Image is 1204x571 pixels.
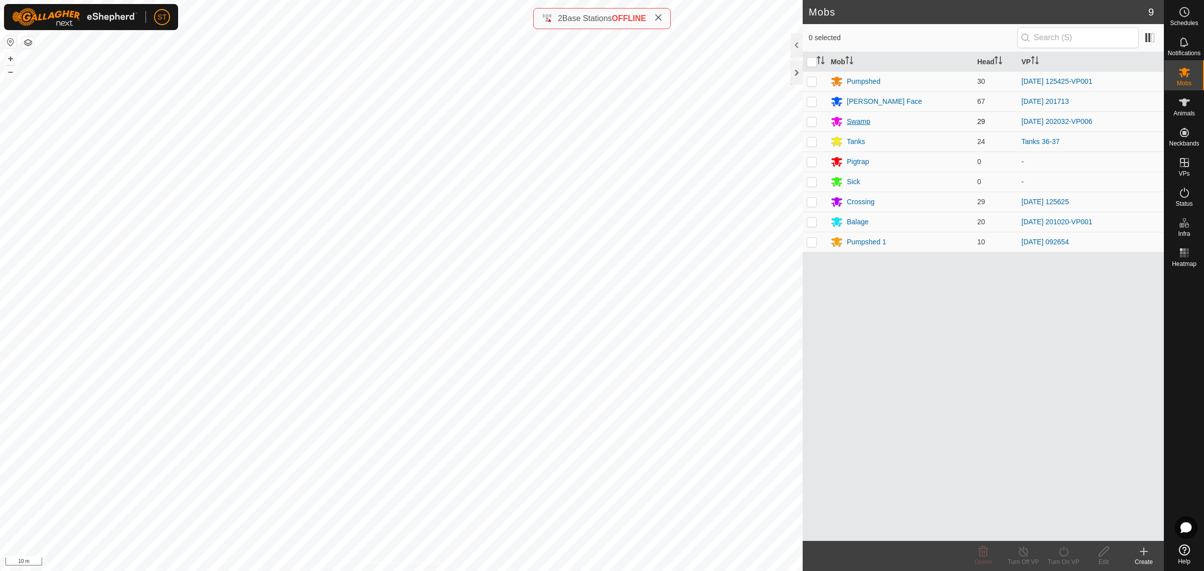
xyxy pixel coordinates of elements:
[977,77,985,85] span: 30
[827,52,973,72] th: Mob
[562,14,612,23] span: Base Stations
[977,137,985,146] span: 24
[1178,558,1190,564] span: Help
[1021,117,1092,125] a: [DATE] 202032-VP006
[977,178,981,186] span: 0
[977,97,985,105] span: 67
[1173,110,1195,116] span: Animals
[5,53,17,65] button: +
[558,14,562,23] span: 2
[1021,198,1069,206] a: [DATE] 125625
[5,66,17,78] button: –
[1031,58,1039,66] p-sorticon: Activate to sort
[1017,172,1164,192] td: -
[847,76,880,87] div: Pumpshed
[1003,557,1043,566] div: Turn Off VP
[12,8,137,26] img: Gallagher Logo
[994,58,1002,66] p-sorticon: Activate to sort
[977,158,981,166] span: 0
[1021,97,1069,105] a: [DATE] 201713
[158,12,167,23] span: ST
[847,237,886,247] div: Pumpshed 1
[1164,540,1204,568] a: Help
[1084,557,1124,566] div: Edit
[1021,238,1069,246] a: [DATE] 092654
[847,197,874,207] div: Crossing
[847,217,869,227] div: Balage
[847,136,865,147] div: Tanks
[977,238,985,246] span: 10
[817,58,825,66] p-sorticon: Activate to sort
[1148,5,1154,20] span: 9
[973,52,1017,72] th: Head
[1172,261,1196,267] span: Heatmap
[1021,218,1092,226] a: [DATE] 201020-VP001
[1168,50,1200,56] span: Notifications
[847,116,870,127] div: Swamp
[1017,152,1164,172] td: -
[1170,20,1198,26] span: Schedules
[809,6,1148,18] h2: Mobs
[1178,171,1189,177] span: VPs
[5,36,17,48] button: Reset Map
[1124,557,1164,566] div: Create
[1177,80,1191,86] span: Mobs
[1043,557,1084,566] div: Turn On VP
[22,37,34,49] button: Map Layers
[1175,201,1192,207] span: Status
[1017,52,1164,72] th: VP
[809,33,1017,43] span: 0 selected
[977,117,985,125] span: 29
[362,558,399,567] a: Privacy Policy
[1178,231,1190,237] span: Infra
[612,14,646,23] span: OFFLINE
[1169,140,1199,147] span: Neckbands
[1021,77,1092,85] a: [DATE] 125425-VP001
[1017,27,1139,48] input: Search (S)
[975,558,992,565] span: Delete
[847,177,860,187] div: Sick
[845,58,853,66] p-sorticon: Activate to sort
[847,96,922,107] div: [PERSON_NAME] Face
[847,157,869,167] div: Pigtrap
[977,198,985,206] span: 29
[1021,137,1060,146] a: Tanks 36-37
[411,558,441,567] a: Contact Us
[977,218,985,226] span: 20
